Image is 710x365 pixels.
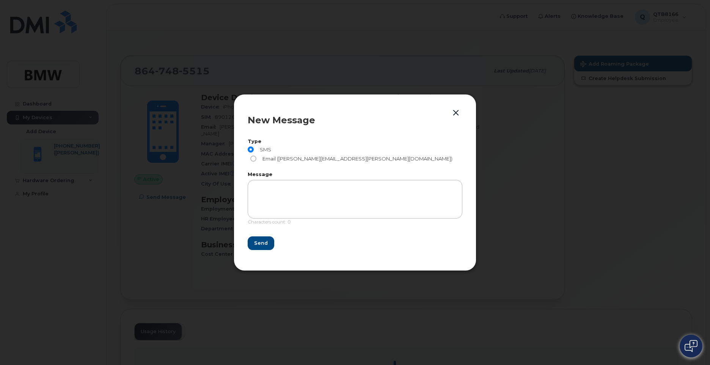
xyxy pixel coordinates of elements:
input: SMS [248,146,254,153]
span: Send [254,239,268,247]
input: Email ([PERSON_NAME][EMAIL_ADDRESS][PERSON_NAME][DOMAIN_NAME]) [250,156,256,162]
button: Send [248,236,274,250]
span: SMS [257,146,271,153]
img: Open chat [685,340,697,352]
label: Message [248,172,462,177]
span: Email ([PERSON_NAME][EMAIL_ADDRESS][PERSON_NAME][DOMAIN_NAME]) [259,156,452,162]
div: Characters count: 0 [248,219,462,230]
label: Type [248,139,462,144]
div: New Message [248,116,462,125]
